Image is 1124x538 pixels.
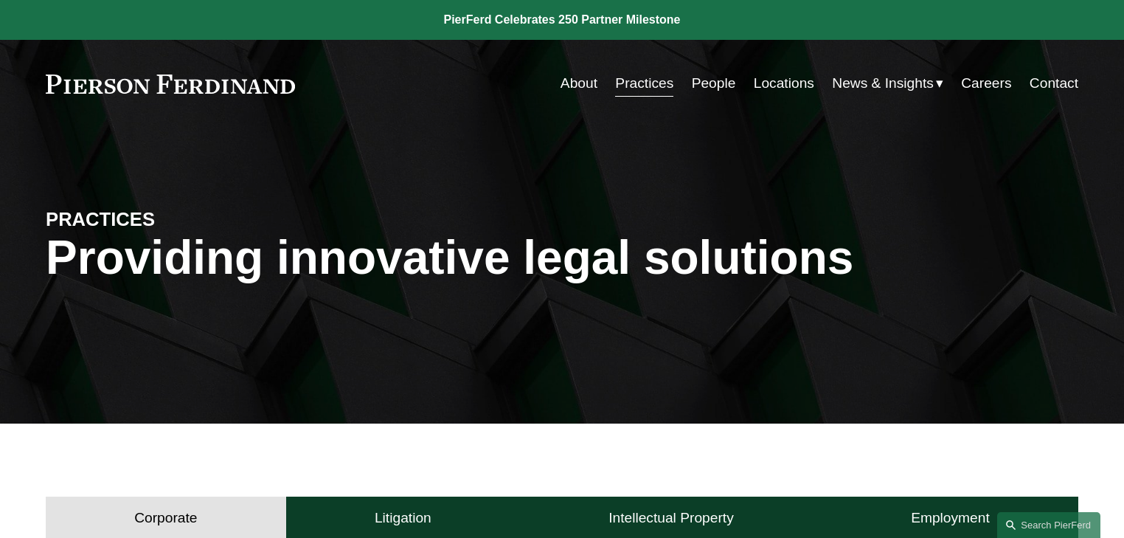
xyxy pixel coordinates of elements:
a: Contact [1030,69,1078,97]
h4: Corporate [134,509,197,527]
h1: Providing innovative legal solutions [46,231,1078,285]
a: Search this site [997,512,1100,538]
a: About [561,69,597,97]
h4: Employment [911,509,990,527]
h4: Intellectual Property [608,509,734,527]
a: folder dropdown [832,69,943,97]
a: Careers [961,69,1011,97]
span: News & Insights [832,71,934,97]
h4: Litigation [375,509,431,527]
a: People [692,69,736,97]
h4: PRACTICES [46,207,304,231]
a: Locations [754,69,814,97]
a: Practices [615,69,673,97]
